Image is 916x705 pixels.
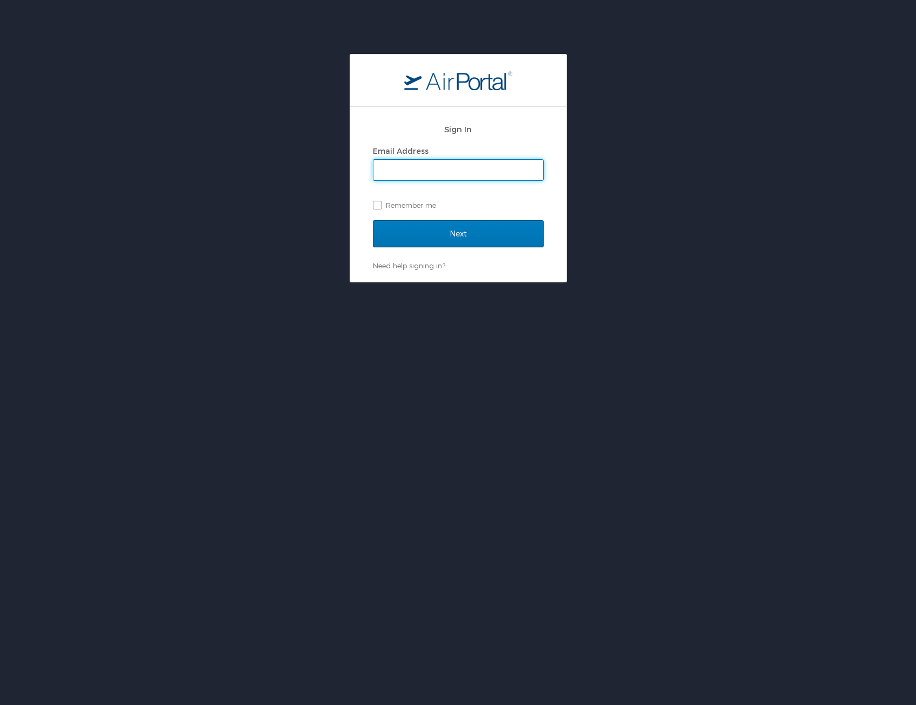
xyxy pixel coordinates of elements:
label: Remember me [373,197,544,213]
input: Next [373,220,544,247]
label: Email Address [373,146,429,155]
h2: Sign In [373,123,544,135]
img: logo [404,71,512,90]
a: Need help signing in? [373,261,445,270]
